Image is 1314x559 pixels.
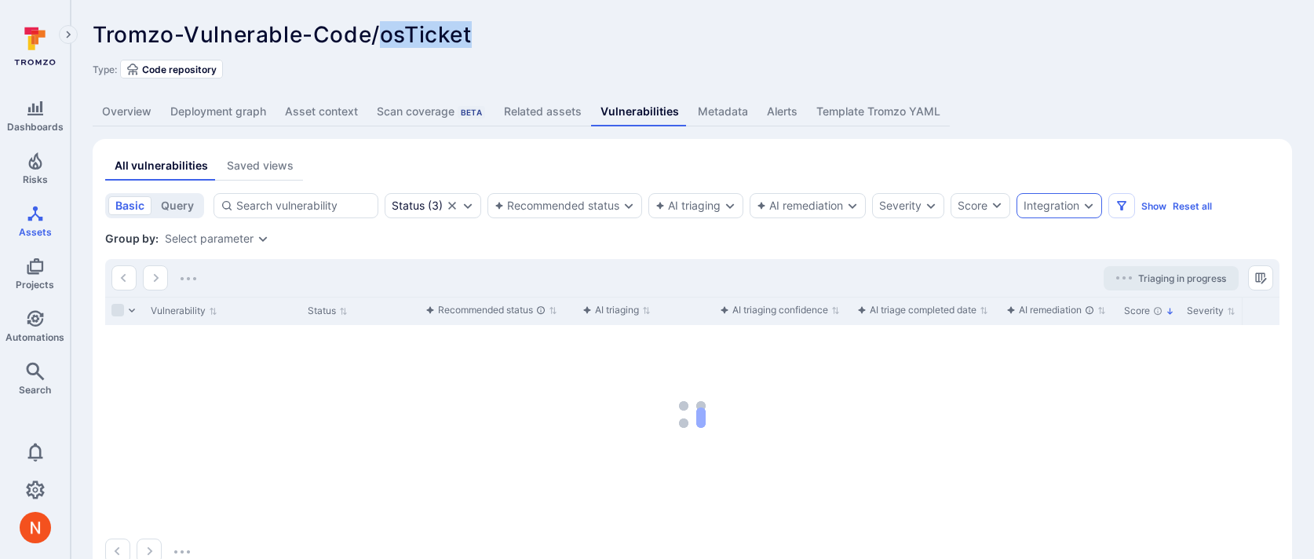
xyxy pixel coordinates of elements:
div: grouping parameters [165,232,269,245]
div: Recommended status [425,302,546,318]
span: Assets [19,226,52,238]
a: Alerts [757,97,807,126]
span: Risks [23,174,48,185]
input: Search vulnerability [236,198,371,214]
button: Sort by Severity [1187,305,1236,317]
button: Expand dropdown [462,199,474,212]
a: Metadata [688,97,757,126]
button: AI triaging [655,199,721,212]
div: Neeren Patki [20,512,51,543]
button: AI remediation [757,199,843,212]
button: Sort by function(){return k.createElement(fN.A,{direction:"row",alignItems:"center",gap:4},k.crea... [425,304,557,316]
div: Saved views [227,158,294,174]
button: Reset all [1173,200,1212,212]
button: Go to the previous page [111,265,137,290]
div: assets tabs [105,152,1279,181]
button: Expand dropdown [846,199,859,212]
button: Sort by function(){return k.createElement(fN.A,{direction:"row",alignItems:"center",gap:4},k.crea... [857,304,988,316]
button: Sort by Score [1124,305,1174,317]
button: Show [1141,200,1166,212]
a: Overview [93,97,161,126]
button: Sort by function(){return k.createElement(fN.A,{direction:"row",alignItems:"center",gap:4},k.crea... [1006,304,1106,316]
span: Search [19,384,51,396]
a: Vulnerabilities [591,97,688,126]
div: Status [392,199,425,212]
div: ( 3 ) [392,199,443,212]
span: Group by: [105,231,159,247]
img: Loading... [1116,276,1132,279]
span: Select all rows [111,304,124,316]
span: Type: [93,64,117,75]
button: Expand dropdown [622,199,635,212]
button: Sort by function(){return k.createElement(fN.A,{direction:"row",alignItems:"center",gap:4},k.crea... [582,304,651,316]
button: Integration [1024,199,1079,212]
span: Code repository [142,64,217,75]
div: Score [958,198,987,214]
div: All vulnerabilities [115,158,208,174]
button: Sort by function(){return k.createElement(fN.A,{direction:"row",alignItems:"center",gap:4},k.crea... [720,304,840,316]
div: AI triaging [582,302,639,318]
button: Manage columns [1248,265,1273,290]
button: Recommended status [495,199,619,212]
a: Deployment graph [161,97,276,126]
button: query [154,196,201,215]
button: Severity [879,199,922,212]
button: Expand navigation menu [59,25,78,44]
img: Loading... [181,277,196,280]
span: Triaging in progress [1138,272,1226,284]
button: Sort by Status [308,305,348,317]
button: Expand dropdown [1082,199,1095,212]
button: Status(3) [392,199,443,212]
img: ACg8ocIprwjrgDQnDsNSk9Ghn5p5-B8DpAKWoJ5Gi9syOE4K59tr4Q=s96-c [20,512,51,543]
div: AI remediation [1006,302,1094,318]
i: Expand navigation menu [63,28,74,42]
button: Sort by Vulnerability [151,305,217,317]
span: Dashboards [7,121,64,133]
div: The vulnerability score is based on the parameters defined in the settings [1153,306,1163,316]
button: Expand dropdown [257,232,269,245]
div: AI triaging confidence [720,302,828,318]
button: Select parameter [165,232,254,245]
span: Projects [16,279,54,290]
button: basic [108,196,151,215]
button: Filters [1108,193,1135,218]
a: Related assets [495,97,591,126]
button: Clear selection [446,199,458,212]
button: Go to the next page [143,265,168,290]
a: Template Tromzo YAML [807,97,950,126]
div: Asset tabs [93,97,1292,126]
button: Expand dropdown [724,199,736,212]
div: Beta [458,106,485,119]
div: AI triage completed date [857,302,976,318]
img: Loading... [174,550,190,554]
a: Asset context [276,97,367,126]
button: Expand dropdown [925,199,937,212]
span: Tromzo-Vulnerable-Code/osTicket [93,21,472,48]
button: Score [951,193,1010,218]
p: Sorted by: Highest first [1166,303,1174,320]
span: Automations [5,331,64,343]
div: Scan coverage [377,104,485,119]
